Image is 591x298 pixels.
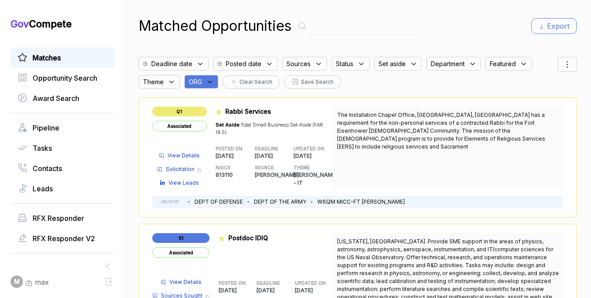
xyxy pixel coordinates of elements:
[35,277,49,287] span: max
[295,280,319,287] h5: UPDATED ON
[139,15,292,37] h1: Matched Opportunities
[257,280,281,287] h5: DEADLINE
[216,152,255,160] p: [DATE]
[33,143,52,153] span: Tasks
[294,145,319,152] h5: UPDATED ON
[295,287,333,294] p: [DATE]
[169,179,199,187] span: View Leads
[294,164,319,171] h5: THEME
[378,59,406,68] span: Set aside
[257,287,295,294] p: [DATE]
[11,18,114,30] h1: Compete
[168,152,200,160] span: View Details
[152,121,207,131] span: Associated
[152,233,209,243] span: S1
[228,234,268,242] span: Postdoc IDIQ
[223,75,280,89] button: Clear Search
[18,93,106,104] a: Award Search
[216,145,241,152] h5: POSTED ON
[490,59,516,68] span: Featured
[33,123,59,133] span: Pipeline
[18,213,106,223] a: RFX Responder
[18,52,106,63] a: Matches
[255,152,294,160] p: [DATE]
[286,59,311,68] span: Sources
[18,123,106,133] a: Pipeline
[216,122,241,128] span: Set Aside:
[239,78,272,86] span: Clear Search
[151,59,192,68] span: Deadline date
[254,198,306,206] li: DEPT OF THE ARMY
[152,247,209,258] span: Associated
[226,59,261,68] span: Posted date
[531,18,577,34] button: Export
[294,152,333,160] p: [DATE]
[317,198,405,206] li: W6QM MICC-FT [PERSON_NAME]
[157,165,195,173] a: Solicitation
[336,59,353,68] span: Status
[143,77,164,86] span: Theme
[255,145,280,152] h5: DEADLINE
[18,163,106,174] a: Contacts
[161,199,179,205] h5: ISSUED BY
[33,93,79,104] span: Award Search
[294,171,333,187] p: [PERSON_NAME] - IT
[166,165,195,173] span: Solicitation
[33,233,95,244] span: RFX Responder V2
[152,107,207,116] span: Q1
[255,171,294,179] p: [PERSON_NAME]
[216,171,255,179] p: 813110
[219,280,243,287] h5: POSTED ON
[284,75,341,89] button: Save Search
[33,183,53,194] span: Leads
[33,163,62,174] span: Contacts
[33,52,61,63] span: Matches
[255,164,280,171] h5: SOURCE
[225,108,271,115] span: Rabbi Services
[195,198,243,206] li: DEPT OF DEFENSE
[14,277,20,287] span: M
[219,287,257,294] p: [DATE]
[169,278,202,286] span: View Details
[189,77,202,86] span: ORG
[18,73,106,83] a: Opportunity Search
[216,164,241,171] h5: NAICS
[216,122,323,135] span: Total Small Business Set-Aside (FAR 19.5)
[431,59,465,68] span: Department
[33,213,84,223] span: RFX Responder
[337,112,545,150] span: The Installation Chapel Office, [GEOGRAPHIC_DATA], [GEOGRAPHIC_DATA] has a requirement for the no...
[33,73,97,83] span: Opportunity Search
[18,143,106,153] a: Tasks
[11,18,29,30] span: Gov
[18,183,106,194] a: Leads
[301,78,334,86] span: Save Search
[18,233,106,244] a: RFX Responder V2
